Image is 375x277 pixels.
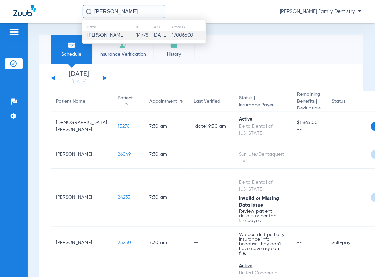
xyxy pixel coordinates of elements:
[194,98,221,105] div: Last Verified
[189,140,234,169] td: --
[144,112,189,140] td: 7:30 AM
[59,71,99,85] li: [DATE]
[150,98,177,105] div: Appointment
[172,31,206,40] td: 17006600
[152,23,172,31] th: DOB
[56,51,87,58] span: Schedule
[150,98,183,105] div: Appointment
[51,140,113,169] td: [PERSON_NAME]
[239,123,286,137] div: Delta Dental of [US_STATE]
[239,116,286,123] div: Active
[326,227,371,259] td: Self-pay
[118,240,131,245] span: 25250
[297,126,321,133] span: --
[280,8,362,15] span: [PERSON_NAME] Family Dentistry
[119,41,127,49] img: Manual Insurance Verification
[297,240,302,245] span: --
[83,5,165,18] input: Search for patients
[297,119,321,126] span: $1,865.00
[136,31,153,40] td: 14778
[118,195,130,200] span: 24233
[172,23,206,31] th: Office ID
[118,152,131,157] span: 26049
[326,112,371,140] td: --
[136,23,153,31] th: ID
[292,91,327,112] th: Remaining Benefits |
[239,172,286,179] div: --
[326,169,371,227] td: --
[239,102,286,108] span: Insurance Payer
[56,98,107,105] div: Patient Name
[297,195,302,200] span: --
[82,23,136,31] th: Name
[118,95,133,108] div: Patient ID
[239,196,279,208] span: Invalid or Missing Data Issue
[234,91,292,112] th: Status |
[51,169,113,227] td: [PERSON_NAME]
[170,41,178,49] img: History
[59,79,99,85] a: [DATE]
[118,95,139,108] div: Patient ID
[297,105,321,112] span: Deductible
[189,112,234,140] td: [DATE] 9:50 AM
[239,263,286,270] div: Active
[144,140,189,169] td: 7:30 AM
[158,51,190,58] span: History
[51,112,113,140] td: [DEMOGRAPHIC_DATA][PERSON_NAME]
[297,152,302,157] span: --
[144,227,189,259] td: 7:30 AM
[194,98,229,105] div: Last Verified
[239,209,286,223] p: Review patient details or contact the payer.
[118,124,130,129] span: 15276
[86,9,92,15] img: Search Icon
[239,144,286,151] div: --
[144,169,189,227] td: 7:30 AM
[56,98,85,105] div: Patient Name
[152,31,172,40] td: [DATE]
[97,51,148,58] span: Insurance Verification
[9,28,19,36] img: hamburger-icon
[13,5,36,16] img: Zuub Logo
[51,227,113,259] td: [PERSON_NAME]
[239,151,286,165] div: Sun Life/Dentaquest - AI
[326,91,371,112] th: Status
[189,169,234,227] td: --
[68,41,76,49] img: Schedule
[239,232,286,256] p: We couldn’t pull any insurance info because they don’t have coverage on file.
[326,140,371,169] td: --
[239,179,286,193] div: Delta Dental of [US_STATE]
[189,227,234,259] td: --
[87,33,124,38] span: [PERSON_NAME]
